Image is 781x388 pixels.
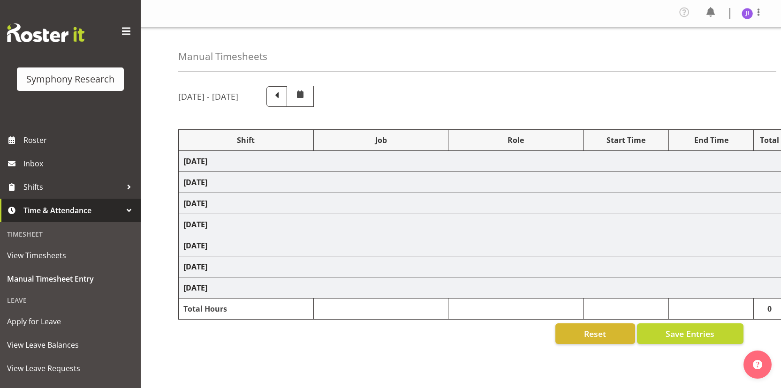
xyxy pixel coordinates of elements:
button: Reset [555,323,635,344]
span: Roster [23,133,136,147]
span: Reset [584,328,606,340]
span: Inbox [23,157,136,171]
span: View Leave Balances [7,338,134,352]
button: Save Entries [637,323,743,344]
div: Leave [2,291,138,310]
span: Save Entries [666,328,714,340]
h4: Manual Timesheets [178,51,267,62]
div: Timesheet [2,224,138,244]
span: Manual Timesheet Entry [7,272,134,286]
h5: [DATE] - [DATE] [178,91,238,102]
div: Job [318,134,444,146]
td: Total Hours [179,298,314,320]
div: Total [758,134,780,146]
div: Shift [183,134,309,146]
div: End Time [674,134,749,146]
div: Role [453,134,578,146]
span: View Timesheets [7,248,134,262]
a: Apply for Leave [2,310,138,333]
a: View Timesheets [2,244,138,267]
img: Rosterit website logo [7,23,84,42]
span: Shifts [23,180,122,194]
a: Manual Timesheet Entry [2,267,138,291]
span: View Leave Requests [7,361,134,375]
a: View Leave Requests [2,357,138,380]
a: View Leave Balances [2,333,138,357]
img: jonathan-isidoro5583.jpg [742,8,753,19]
div: Symphony Research [26,72,114,86]
span: Time & Attendance [23,203,122,217]
span: Apply for Leave [7,314,134,328]
img: help-xxl-2.png [753,360,762,369]
div: Start Time [588,134,664,146]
